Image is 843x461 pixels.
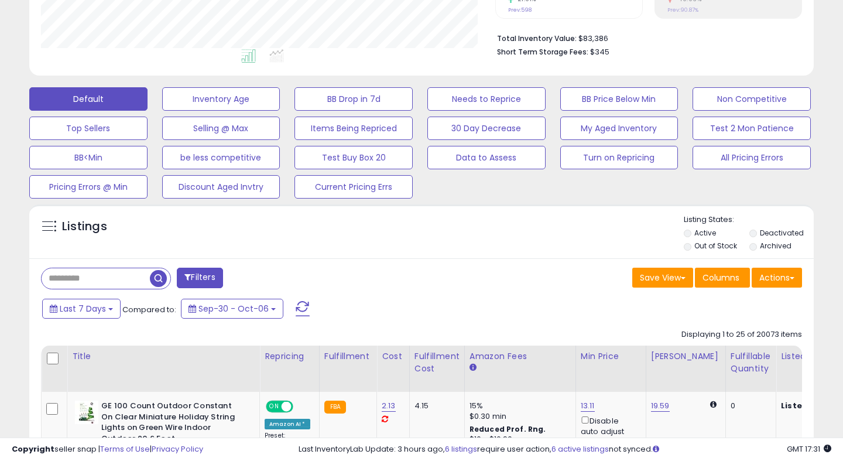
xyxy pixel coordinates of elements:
[62,218,107,235] h5: Listings
[470,350,571,363] div: Amazon Fees
[152,443,203,455] a: Privacy Policy
[427,117,546,140] button: 30 Day Decrease
[60,303,106,315] span: Last 7 Days
[590,46,609,57] span: $345
[632,268,693,288] button: Save View
[787,443,831,455] span: 2025-10-14 17:31 GMT
[72,350,255,363] div: Title
[560,146,678,169] button: Turn on Repricing
[414,350,460,375] div: Fulfillment Cost
[29,117,148,140] button: Top Sellers
[122,304,176,315] span: Compared to:
[702,272,739,284] span: Columns
[162,175,280,199] button: Discount Aged Invtry
[470,424,546,434] b: Reduced Prof. Rng.
[497,30,793,45] li: $83,386
[693,87,811,111] button: Non Competitive
[299,444,831,455] div: Last InventoryLab Update: 3 hours ago, require user action, not synced.
[581,350,641,363] div: Min Price
[324,350,372,363] div: Fulfillment
[731,401,767,411] div: 0
[292,402,310,412] span: OFF
[265,350,314,363] div: Repricing
[684,214,814,226] p: Listing States:
[294,146,413,169] button: Test Buy Box 20
[29,87,148,111] button: Default
[382,400,396,412] a: 2.13
[497,47,588,57] b: Short Term Storage Fees:
[752,268,802,288] button: Actions
[265,419,310,429] div: Amazon AI *
[693,117,811,140] button: Test 2 Mon Patience
[29,146,148,169] button: BB<Min
[12,443,54,455] strong: Copyright
[294,87,413,111] button: BB Drop in 7d
[760,228,804,238] label: Deactivated
[581,400,595,412] a: 13.11
[427,146,546,169] button: Data to Assess
[414,401,455,411] div: 4.15
[177,268,222,288] button: Filters
[101,401,244,447] b: GE 100 Count Outdoor Constant On Clear Miniature Holiday String Lights on Green Wire Indoor Outdo...
[29,175,148,199] button: Pricing Errors @ Min
[382,350,405,363] div: Cost
[651,350,721,363] div: [PERSON_NAME]
[294,117,413,140] button: Items Being Repriced
[693,146,811,169] button: All Pricing Errors
[100,443,150,455] a: Terms of Use
[470,363,477,373] small: Amazon Fees.
[42,299,121,319] button: Last 7 Days
[162,87,280,111] button: Inventory Age
[560,87,678,111] button: BB Price Below Min
[294,175,413,199] button: Current Pricing Errs
[162,117,280,140] button: Selling @ Max
[497,33,577,43] b: Total Inventory Value:
[470,401,567,411] div: 15%
[162,146,280,169] button: be less competitive
[731,350,771,375] div: Fulfillable Quantity
[694,228,716,238] label: Active
[470,411,567,422] div: $0.30 min
[12,444,203,455] div: seller snap | |
[681,329,802,340] div: Displaying 1 to 25 of 20073 items
[324,401,346,414] small: FBA
[551,443,609,455] a: 6 active listings
[181,299,283,319] button: Sep-30 - Oct-06
[694,241,737,251] label: Out of Stock
[781,400,834,411] b: Listed Price:
[75,401,98,424] img: 41Z+jOfRmmL._SL40_.jpg
[560,117,678,140] button: My Aged Inventory
[445,443,477,455] a: 6 listings
[651,400,670,412] a: 19.59
[760,241,791,251] label: Archived
[508,6,532,13] small: Prev: 598
[667,6,698,13] small: Prev: 90.87%
[267,402,282,412] span: ON
[581,414,637,448] div: Disable auto adjust min
[427,87,546,111] button: Needs to Reprice
[198,303,269,315] span: Sep-30 - Oct-06
[695,268,750,288] button: Columns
